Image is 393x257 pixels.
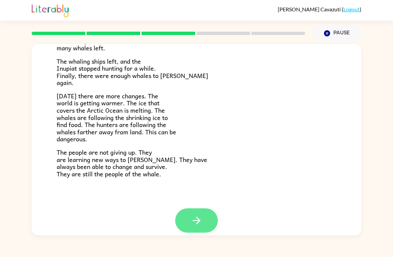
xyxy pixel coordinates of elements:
[57,91,176,144] span: [DATE] there are more changes. The world is getting warmer. The ice that covers the Arctic Ocean ...
[32,3,69,17] img: Literably
[57,56,208,88] span: The whaling ships left, and the Inupiat stopped hunting for a while. Finally, there were enough w...
[313,26,361,41] button: Pause
[278,6,342,12] span: [PERSON_NAME] Cavazuti
[343,6,360,12] a: Logout
[57,147,207,179] span: The people are not giving up. They are learning new ways to [PERSON_NAME]. They have always been ...
[278,6,361,12] div: ( )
